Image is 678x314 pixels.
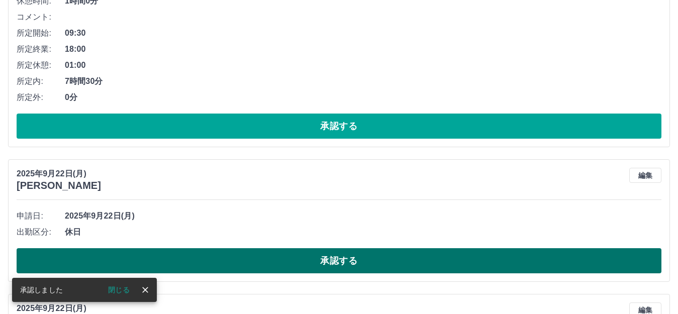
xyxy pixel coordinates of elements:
span: 0分 [65,91,661,103]
span: 休日 [65,226,661,238]
span: 01:00 [65,59,661,71]
div: 承認しました [20,281,63,299]
span: 所定内: [17,75,65,87]
span: 申請日: [17,210,65,222]
button: 承認する [17,114,661,139]
span: 所定開始: [17,27,65,39]
span: 18:00 [65,43,661,55]
span: コメント: [17,11,65,23]
button: close [138,282,153,297]
span: 2025年9月22日(月) [65,210,661,222]
p: 2025年9月22日(月) [17,168,101,180]
span: 所定終業: [17,43,65,55]
span: 7時間30分 [65,75,661,87]
button: 承認する [17,248,661,273]
h3: [PERSON_NAME] [17,180,101,191]
span: 所定休憩: [17,59,65,71]
button: 閉じる [100,282,138,297]
span: 出勤区分: [17,226,65,238]
span: 09:30 [65,27,661,39]
button: 編集 [629,168,661,183]
span: 所定外: [17,91,65,103]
